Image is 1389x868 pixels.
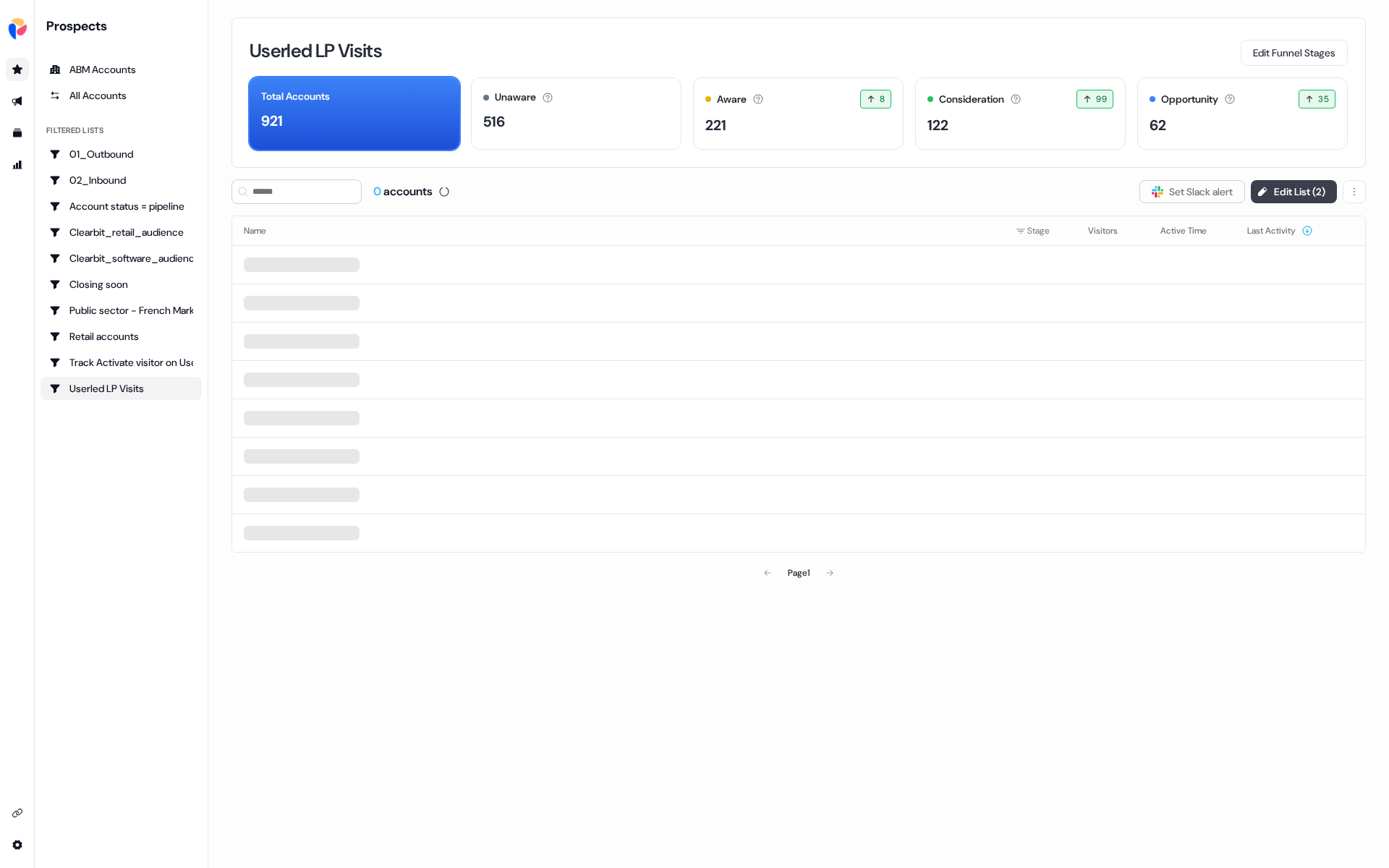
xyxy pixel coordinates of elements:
a: Go to outbound experience [6,90,29,113]
a: All accounts [41,84,202,107]
div: Public sector - French Market [49,303,193,318]
div: Filtered lists [46,124,103,137]
a: Go to Clearbit_software_audience [41,247,202,270]
a: Go to Clearbit_retail_audience [41,221,202,244]
a: Go to Track Activate visitor on Userled LP [41,351,202,374]
button: Active Time [1160,218,1224,244]
a: Go to Account status = pipeline [41,195,202,218]
span: 0 [373,184,383,199]
span: 8 [880,92,885,106]
div: Page 1 [788,566,810,580]
div: 516 [483,111,505,132]
button: Last Activity [1247,218,1313,244]
div: Stage [1016,224,1065,238]
a: ABM Accounts [41,58,202,81]
h3: Userled LP Visits [250,41,382,60]
div: Retail accounts [49,329,193,344]
div: Consideration [939,92,1004,107]
div: 01_Outbound [49,147,193,161]
div: 221 [705,114,726,136]
button: Edit Funnel Stages [1241,40,1348,66]
div: Userled LP Visits [49,381,193,396]
span: 99 [1096,92,1107,106]
a: Go to templates [6,122,29,145]
div: Unaware [495,90,536,105]
div: Clearbit_retail_audience [49,225,193,239]
div: Total Accounts [261,89,330,104]
div: 921 [261,110,283,132]
div: Opportunity [1161,92,1218,107]
a: Go to 01_Outbound [41,142,202,166]
div: Track Activate visitor on Userled LP [49,355,193,370]
div: ABM Accounts [49,62,193,77]
th: Name [232,216,1004,245]
div: accounts [373,184,433,200]
a: Go to attribution [6,153,29,176]
a: Go to prospects [6,58,29,81]
div: 122 [927,114,948,136]
div: 02_Inbound [49,173,193,187]
span: 35 [1318,92,1329,106]
a: Go to Public sector - French Market [41,299,202,322]
a: Go to 02_Inbound [41,169,202,192]
a: Go to Userled LP Visits [41,377,202,400]
div: Closing soon [49,277,193,292]
div: Account status = pipeline [49,199,193,213]
div: Aware [717,92,747,107]
a: Go to integrations [6,833,29,856]
div: All Accounts [49,88,193,103]
div: 62 [1150,114,1166,136]
a: Go to integrations [6,801,29,825]
button: Set Slack alert [1139,180,1245,203]
div: Clearbit_software_audience [49,251,193,265]
button: Edit List (2) [1251,180,1337,203]
button: Visitors [1088,218,1135,244]
div: Prospects [46,17,202,35]
a: Go to Closing soon [41,273,202,296]
a: Go to Retail accounts [41,325,202,348]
